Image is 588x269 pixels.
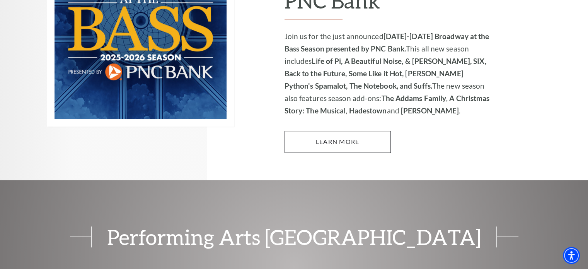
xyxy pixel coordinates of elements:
strong: A Christmas Story: The Musical [285,94,490,115]
span: Performing Arts [GEOGRAPHIC_DATA] [91,226,497,247]
div: Accessibility Menu [563,247,580,264]
strong: Hadestown [349,106,387,115]
strong: Life of Pi, A Beautiful Noise, & [PERSON_NAME], SIX, Back to the Future, Some Like it Hot, [PERSO... [285,57,486,90]
p: Join us for the just announced This all new season includes The new season also features season a... [285,30,491,117]
strong: [DATE]-[DATE] Broadway at the Bass Season presented by PNC Bank. [285,32,489,53]
strong: [PERSON_NAME] [401,106,459,115]
a: Learn More 2025-2026 Broadway at the Bass Season presented by PNC Bank [285,131,391,152]
strong: The Addams Family [381,94,446,103]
